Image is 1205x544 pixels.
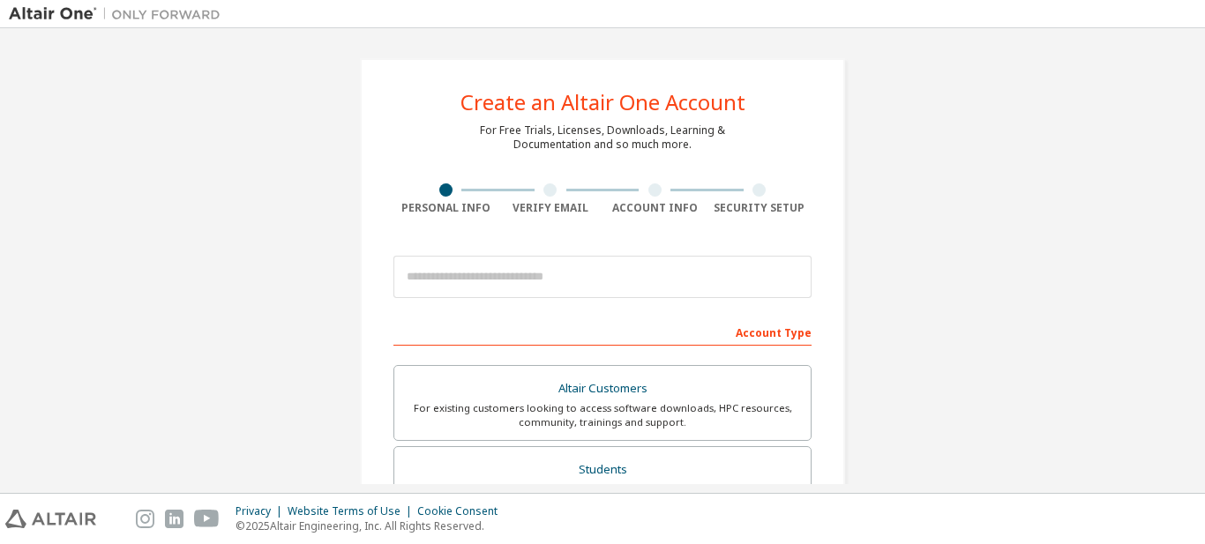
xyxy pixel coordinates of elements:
[393,201,498,215] div: Personal Info
[707,201,812,215] div: Security Setup
[136,510,154,528] img: instagram.svg
[602,201,707,215] div: Account Info
[417,504,508,518] div: Cookie Consent
[405,376,800,401] div: Altair Customers
[460,92,745,113] div: Create an Altair One Account
[498,201,603,215] div: Verify Email
[480,123,725,152] div: For Free Trials, Licenses, Downloads, Learning & Documentation and so much more.
[288,504,417,518] div: Website Terms of Use
[236,504,288,518] div: Privacy
[194,510,220,528] img: youtube.svg
[5,510,96,528] img: altair_logo.svg
[236,518,508,533] p: © 2025 Altair Engineering, Inc. All Rights Reserved.
[405,458,800,482] div: Students
[405,401,800,429] div: For existing customers looking to access software downloads, HPC resources, community, trainings ...
[393,317,812,346] div: Account Type
[165,510,183,528] img: linkedin.svg
[9,5,229,23] img: Altair One
[405,482,800,510] div: For currently enrolled students looking to access the free Altair Student Edition bundle and all ...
